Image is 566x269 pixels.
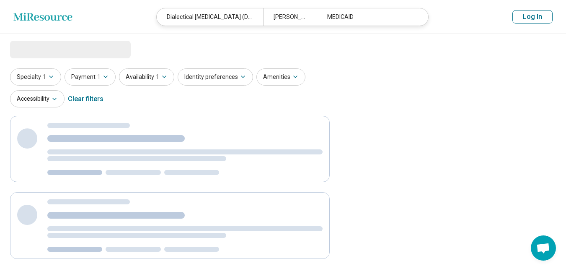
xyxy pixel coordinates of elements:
[10,41,80,57] span: Loading...
[512,10,553,24] button: Log In
[43,73,46,81] span: 1
[65,68,116,86] button: Payment1
[178,68,253,86] button: Identity preferences
[97,73,101,81] span: 1
[317,8,423,26] div: MEDICAID
[10,68,61,86] button: Specialty1
[531,235,556,261] a: Open chat
[157,8,263,26] div: Dialectical [MEDICAL_DATA] (DBT)
[256,68,305,86] button: Amenities
[263,8,316,26] div: [PERSON_NAME], [GEOGRAPHIC_DATA]
[119,68,174,86] button: Availability1
[68,89,103,109] div: Clear filters
[10,90,65,107] button: Accessibility
[156,73,159,81] span: 1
